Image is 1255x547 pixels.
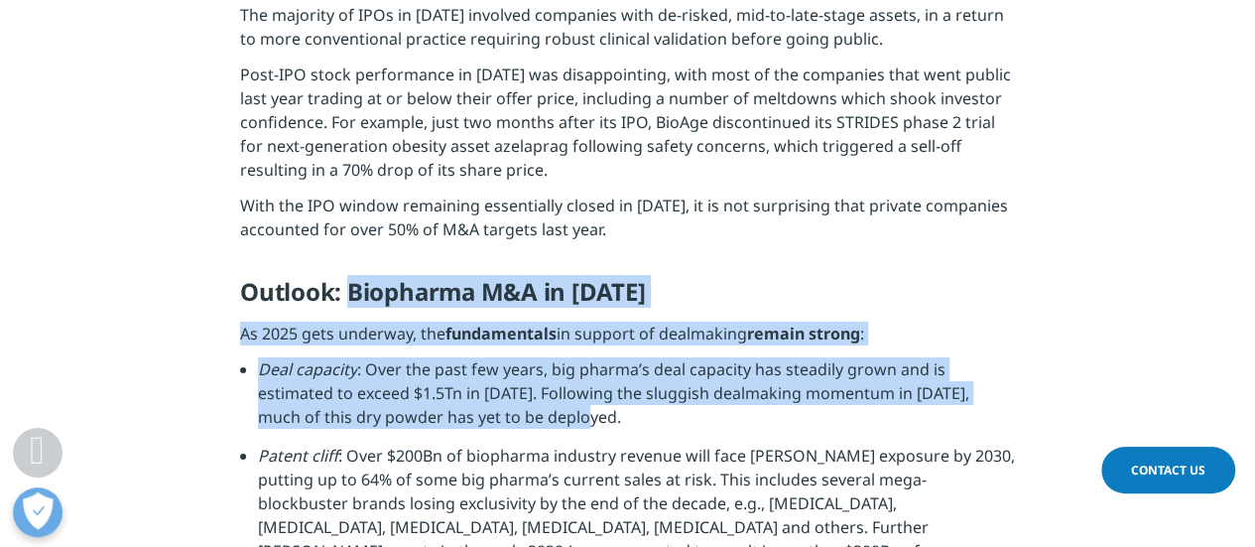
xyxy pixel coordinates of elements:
span: Outlook: Biopharma M&A in [DATE] [240,275,645,308]
span: As 2025 gets underway, the in support of dealmaking : [240,323,864,344]
span: : Over the past few years, big pharma’s deal capacity has steadily grown and is estimated to exce... [258,358,969,428]
strong: fundamentals [445,323,557,344]
span: Deal capacity [258,358,357,380]
span: Patent cliff [258,445,338,467]
span: The majority of IPOs in [DATE] involved companies with de-risked, mid-to-late-stage assets, in a ... [240,4,1004,50]
button: Open Preferences [13,487,63,537]
span: With the IPO window remaining essentially closed in [DATE], it is not surprising that private com... [240,195,1008,240]
strong: remain strong [747,323,860,344]
a: Contact Us [1101,447,1235,493]
span: Contact Us [1131,462,1205,479]
span: Post-IPO stock performance in [DATE] was disappointing, with most of the companies that went publ... [240,64,1011,181]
